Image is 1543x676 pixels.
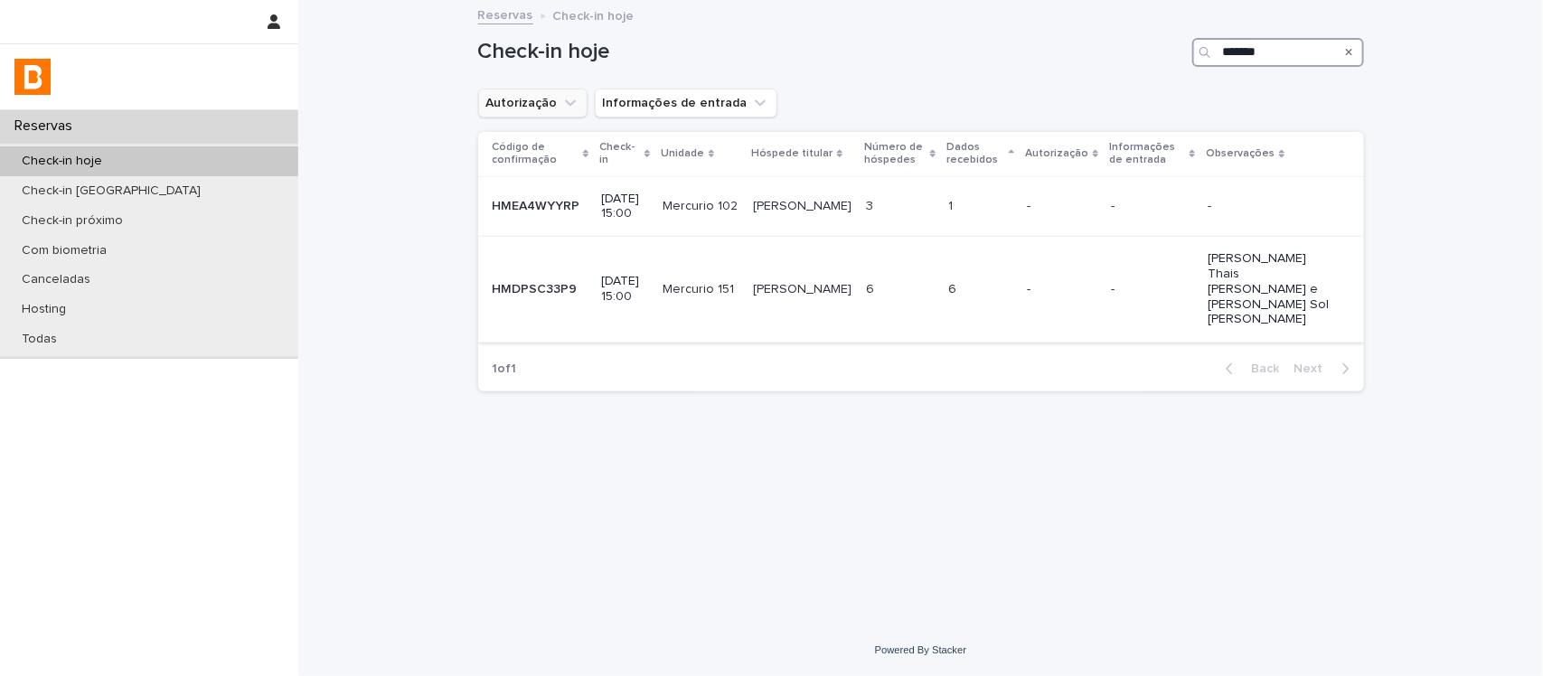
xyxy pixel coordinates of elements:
p: Dados recebidos [946,137,1004,171]
p: Check-in [GEOGRAPHIC_DATA] [7,183,215,199]
tr: HMDPSC33P9HMDPSC33P9 [DATE] 15:00Mercurio 151Mercurio 151 [PERSON_NAME][PERSON_NAME] 66 66 --[PER... [478,237,1364,343]
p: HMEA4WYYRP [493,195,584,214]
span: Next [1294,362,1334,375]
p: [DATE] 15:00 [601,192,648,222]
a: Reservas [478,4,533,24]
span: Back [1241,362,1280,375]
h1: Check-in hoje [478,39,1185,65]
button: Back [1211,361,1287,377]
p: Observações [1206,144,1275,164]
p: Canceladas [7,272,105,287]
p: Stéfanny Mendes [753,195,855,214]
p: - [1111,199,1193,214]
button: Autorização [478,89,588,117]
p: Unidade [661,144,704,164]
p: Check-in próximo [7,213,137,229]
p: - [1027,199,1096,214]
p: - [1208,199,1334,214]
p: 3 [866,195,877,214]
p: Reservas [7,117,87,135]
p: [PERSON_NAME] Thais [PERSON_NAME] e [PERSON_NAME] Sol [PERSON_NAME] [1208,251,1334,327]
p: Informações de entrada [1109,137,1185,171]
p: 6 [866,278,878,297]
p: - [1111,282,1193,297]
p: Hóspede titular [751,144,833,164]
p: Com biometria [7,243,121,258]
p: [DATE] 15:00 [601,274,648,305]
p: 1 [948,195,956,214]
p: Número de hóspedes [864,137,926,171]
button: Next [1287,361,1364,377]
p: Mercurio 102 [663,195,741,214]
img: zVaNuJHRTjyIjT5M9Xd5 [14,59,51,95]
p: Check-in hoje [7,154,117,169]
p: HMDPSC33P9 [493,278,581,297]
p: Código de confirmação [493,137,579,171]
p: 1 of 1 [478,347,532,391]
a: Powered By Stacker [875,644,966,655]
p: Check-in hoje [553,5,635,24]
p: Hosting [7,302,80,317]
tr: HMEA4WYYRPHMEA4WYYRP [DATE] 15:00Mercurio 102Mercurio 102 [PERSON_NAME][PERSON_NAME] 33 11 --- [478,176,1364,237]
p: Autorização [1025,144,1088,164]
button: Informações de entrada [595,89,777,117]
p: Check-in [599,137,640,171]
p: Todas [7,332,71,347]
p: [PERSON_NAME] [753,278,855,297]
p: - [1027,282,1096,297]
input: Search [1192,38,1364,67]
p: 6 [948,278,960,297]
p: Mercurio 151 [663,278,738,297]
